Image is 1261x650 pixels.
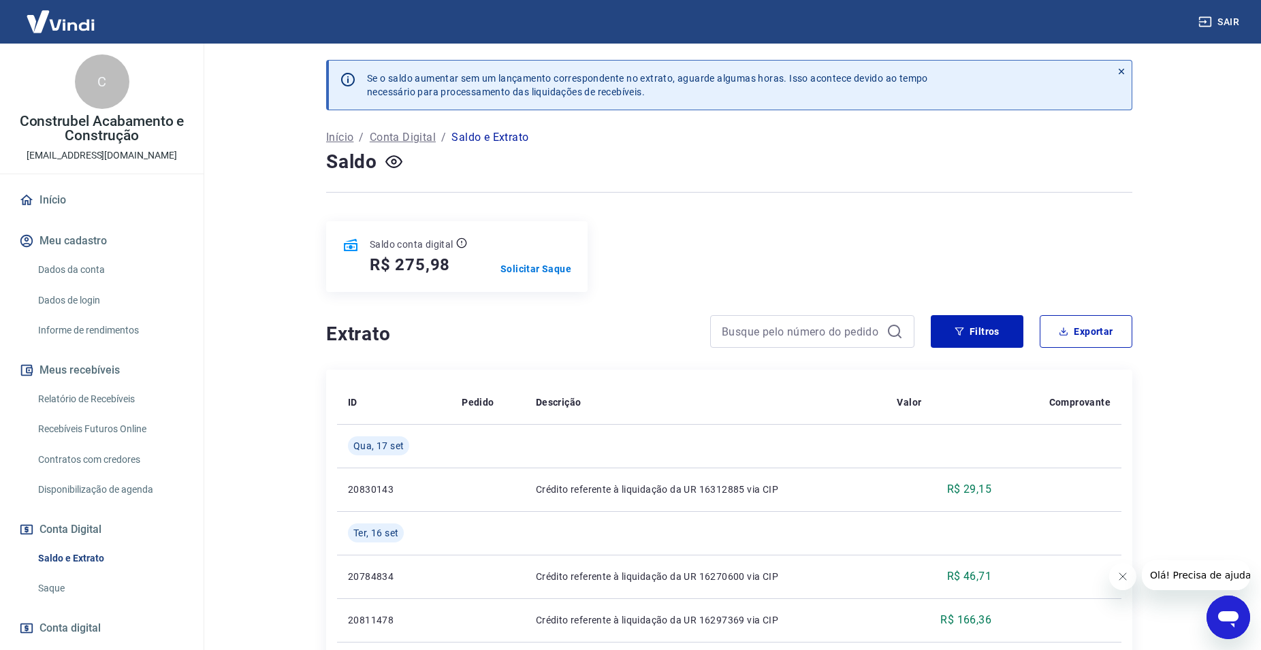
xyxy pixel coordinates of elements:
p: 20830143 [348,483,440,496]
span: Ter, 16 set [353,526,398,540]
span: Olá! Precisa de ajuda? [8,10,114,20]
p: Saldo e Extrato [451,129,528,146]
p: 20784834 [348,570,440,583]
h5: R$ 275,98 [370,254,450,276]
img: Vindi [16,1,105,42]
a: Informe de rendimentos [33,316,187,344]
p: Valor [897,395,921,409]
a: Conta digital [16,613,187,643]
p: [EMAIL_ADDRESS][DOMAIN_NAME] [27,148,177,163]
span: Conta digital [39,619,101,638]
button: Meus recebíveis [16,355,187,385]
iframe: Fechar mensagem [1109,563,1136,590]
p: Saldo conta digital [370,238,453,251]
a: Dados da conta [33,256,187,284]
a: Início [16,185,187,215]
a: Recebíveis Futuros Online [33,415,187,443]
input: Busque pelo número do pedido [722,321,881,342]
span: Qua, 17 set [353,439,404,453]
p: / [441,129,446,146]
p: Se o saldo aumentar sem um lançamento correspondente no extrato, aguarde algumas horas. Isso acon... [367,71,928,99]
a: Saldo e Extrato [33,545,187,572]
button: Filtros [931,315,1023,348]
p: Crédito referente à liquidação da UR 16312885 via CIP [536,483,876,496]
div: C [75,54,129,109]
p: 20811478 [348,613,440,627]
p: Crédito referente à liquidação da UR 16270600 via CIP [536,570,876,583]
p: Comprovante [1049,395,1111,409]
a: Início [326,129,353,146]
p: Descrição [536,395,581,409]
a: Solicitar Saque [500,262,571,276]
button: Meu cadastro [16,226,187,256]
a: Disponibilização de agenda [33,476,187,504]
button: Conta Digital [16,515,187,545]
iframe: Botão para abrir a janela de mensagens [1207,596,1250,639]
p: ID [348,395,357,409]
p: / [359,129,364,146]
p: Pedido [462,395,494,409]
iframe: Mensagem da empresa [1142,560,1250,590]
p: R$ 166,36 [940,612,991,628]
p: Construbel Acabamento e Construção [11,114,193,143]
p: Crédito referente à liquidação da UR 16297369 via CIP [536,613,876,627]
p: R$ 46,71 [947,568,991,585]
a: Conta Digital [370,129,436,146]
a: Relatório de Recebíveis [33,385,187,413]
p: R$ 29,15 [947,481,991,498]
a: Dados de login [33,287,187,314]
button: Sair [1196,10,1245,35]
button: Exportar [1040,315,1132,348]
h4: Saldo [326,148,377,176]
a: Saque [33,574,187,602]
a: Contratos com credores [33,446,187,474]
h4: Extrato [326,321,694,348]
